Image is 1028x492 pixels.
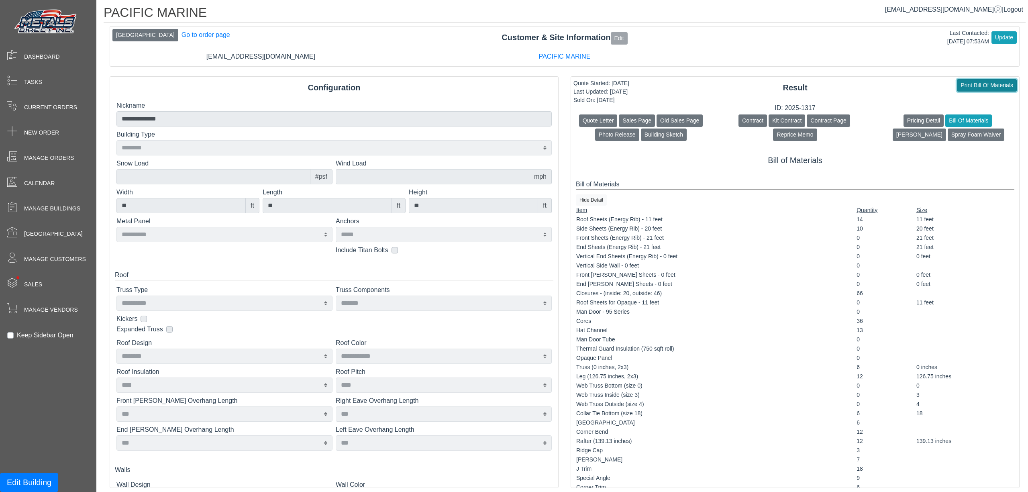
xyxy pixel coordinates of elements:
td: Ridge Cap [576,446,856,455]
button: Edit [611,32,628,45]
span: [EMAIL_ADDRESS][DOMAIN_NAME] [885,6,1002,13]
td: 12 [856,427,916,437]
td: 21 feet [916,233,1014,243]
label: Kickers [116,314,137,324]
label: Snow Load [116,159,332,168]
td: 20 feet [916,224,1014,233]
div: Quote Started: [DATE] [573,79,629,88]
label: Length [263,188,406,197]
td: 139.13 inches [916,437,1014,446]
td: 126.75 inches [916,372,1014,381]
span: New Order [24,129,59,137]
button: Photo Release [595,129,639,141]
label: Building Type [116,130,552,139]
td: 6 [856,409,916,418]
button: Hide Detail [576,194,607,206]
span: Tasks [24,78,42,86]
button: Old Sales Page [657,114,703,127]
td: 14 [856,215,916,224]
td: 0 [856,307,916,316]
div: Bill of Materials [576,180,1014,190]
td: Web Truss Inside (size 3) [576,390,856,400]
td: 0 [856,344,916,353]
td: Leg (126.75 inches, 2x3) [576,372,856,381]
label: Truss Components [336,285,552,295]
td: 18 [916,409,1014,418]
label: Keep Sidebar Open [17,331,73,340]
label: Metal Panel [116,216,332,226]
div: Roof [115,270,553,280]
td: 0 [856,233,916,243]
div: ft [392,198,406,213]
td: Size [916,206,1014,215]
h1: PACIFIC MARINE [104,5,1026,23]
div: [EMAIL_ADDRESS][DOMAIN_NAME] [109,52,413,61]
td: Rafter (139.13 inches) [576,437,856,446]
h5: Bill of Materials [576,155,1014,165]
td: 7 [856,455,916,464]
td: Hat Channel [576,326,856,335]
label: Anchors [336,216,552,226]
td: 18 [856,464,916,474]
td: 0 [856,252,916,261]
td: Web Truss Outside (size 4) [576,400,856,409]
td: Front [PERSON_NAME] Sheets - 0 feet [576,270,856,280]
span: [GEOGRAPHIC_DATA] [24,230,83,238]
button: Building Sketch [641,129,687,141]
td: 0 [856,298,916,307]
label: Roof Insulation [116,367,332,377]
img: Metals Direct Inc Logo [12,7,80,37]
td: 0 [856,353,916,363]
div: ft [245,198,259,213]
td: Truss (0 inches, 2x3) [576,363,856,372]
span: Current Orders [24,103,77,112]
div: | [885,5,1023,14]
td: Collar Tie Bottom (size 18) [576,409,856,418]
td: 66 [856,289,916,298]
td: 12 [856,437,916,446]
td: 6 [856,363,916,372]
button: Quote Letter [579,114,618,127]
td: 0 [856,390,916,400]
label: Roof Design [116,338,332,348]
td: Web Truss Bottom (size 0) [576,381,856,390]
td: Corner Trim [576,483,856,492]
a: PACIFIC MARINE [539,53,591,60]
td: Thermal Guard Insulation (750 sqft roll) [576,344,856,353]
td: [GEOGRAPHIC_DATA] [576,418,856,427]
label: Left Eave Overhang Length [336,425,552,435]
label: Wall Color [336,480,552,490]
td: Man Door Tube [576,335,856,344]
label: Nickname [116,101,552,110]
td: 0 [856,381,916,390]
a: Go to order page [182,31,230,38]
td: 6 [856,418,916,427]
td: 11 feet [916,298,1014,307]
label: Right Eave Overhang Length [336,396,552,406]
div: Result [571,82,1019,94]
button: Contract [738,114,767,127]
div: Configuration [110,82,558,94]
td: Man Door - 95 Series [576,307,856,316]
div: #psf [310,169,332,184]
label: Expanded Truss [116,325,163,334]
button: Print Bill Of Materials [957,79,1017,92]
div: mph [529,169,552,184]
td: Roof Sheets (Energy Rib) - 11 feet [576,215,856,224]
label: Wall Design [116,480,332,490]
td: Cores [576,316,856,326]
td: Vertical Side Wall - 0 feet [576,261,856,270]
td: 9 [856,474,916,483]
div: Last Updated: [DATE] [573,88,629,96]
label: Wind Load [336,159,552,168]
td: 3 [856,446,916,455]
div: Walls [115,465,553,475]
div: Customer & Site Information [110,31,1019,44]
td: Front Sheets (Energy Rib) - 21 feet [576,233,856,243]
td: 0 inches [916,363,1014,372]
label: Roof Pitch [336,367,552,377]
td: 0 feet [916,252,1014,261]
td: 0 [856,280,916,289]
button: Kit Contract [769,114,805,127]
button: Contract Page [807,114,850,127]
